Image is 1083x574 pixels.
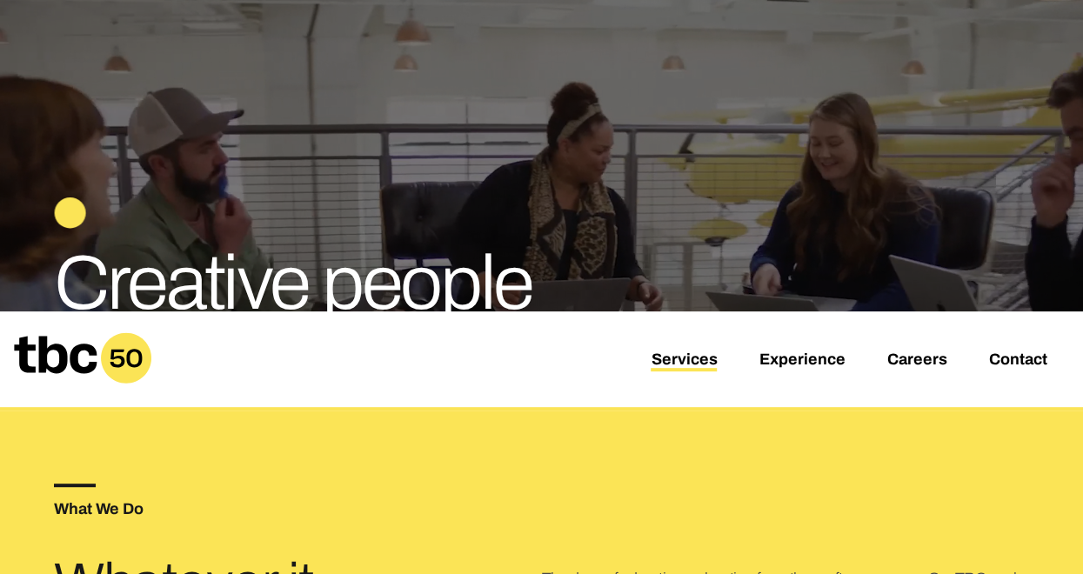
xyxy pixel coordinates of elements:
[651,350,717,371] a: Services
[54,242,531,324] span: Creative people
[759,350,845,371] a: Experience
[988,350,1046,371] a: Contact
[14,371,151,390] a: Home
[886,350,946,371] a: Careers
[54,501,541,517] h5: What We Do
